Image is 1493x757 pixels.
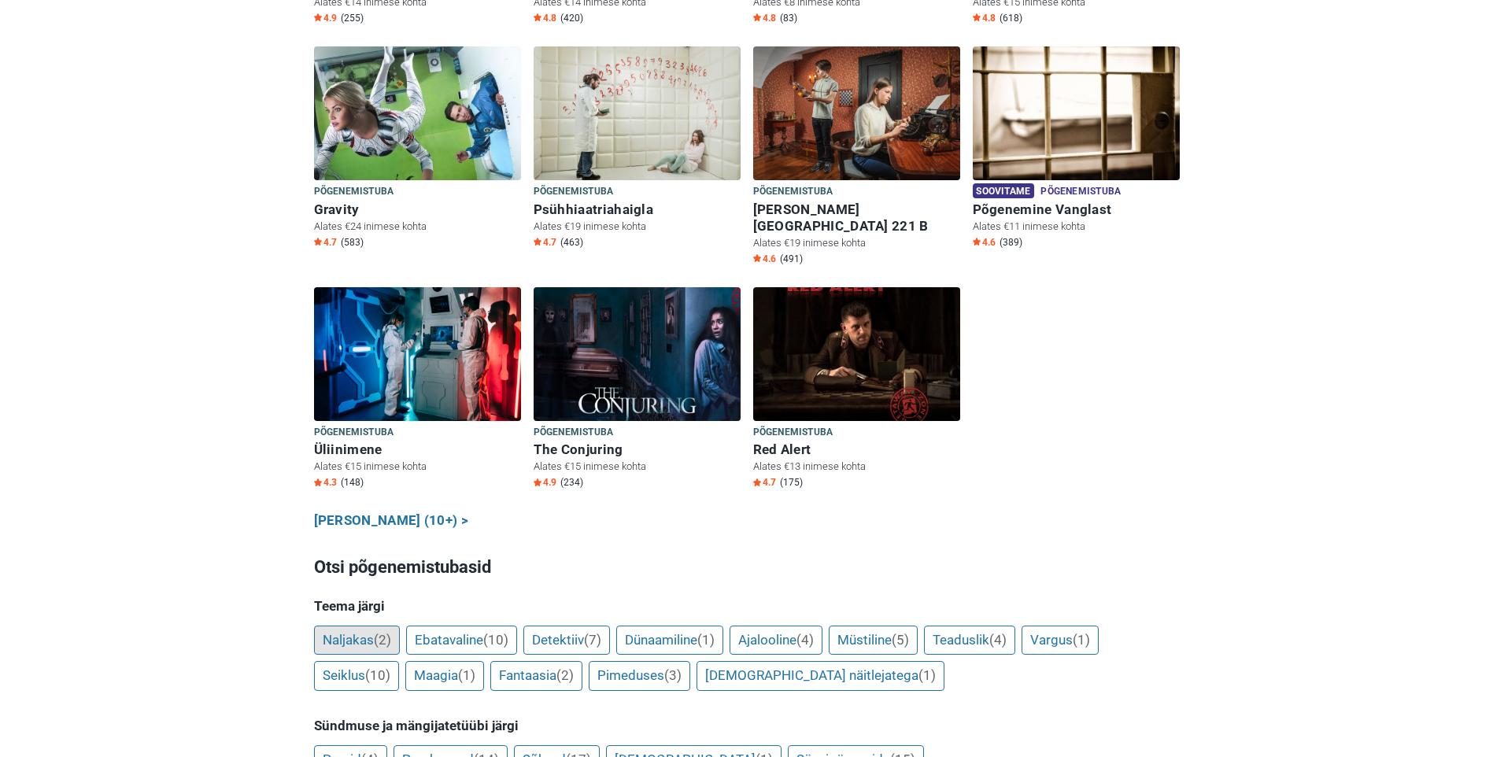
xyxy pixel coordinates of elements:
[406,626,517,655] a: Ebatavaline(10)
[697,661,944,691] a: [DEMOGRAPHIC_DATA] näitlejatega(1)
[314,460,521,474] p: Alates €15 inimese kohta
[523,626,610,655] a: Detektiiv(7)
[534,236,556,249] span: 4.7
[314,220,521,234] p: Alates €24 inimese kohta
[584,632,601,648] span: (7)
[314,441,521,458] h6: Üliinimene
[560,12,583,24] span: (420)
[314,511,469,531] a: [PERSON_NAME] (10+) >
[780,12,797,24] span: (83)
[314,718,1180,733] h5: Sündmuse ja mängijatetüübi järgi
[780,476,803,489] span: (175)
[560,476,583,489] span: (234)
[314,13,322,21] img: Star
[314,46,521,252] a: Gravity Põgenemistuba Gravity Alates €24 inimese kohta Star4.7 (583)
[753,287,960,421] img: Red Alert
[616,626,723,655] a: Dünaamiline(1)
[458,667,475,683] span: (1)
[973,12,996,24] span: 4.8
[314,626,400,655] a: Naljakas(2)
[753,478,761,486] img: Star
[753,254,761,262] img: Star
[534,476,556,489] span: 4.9
[1000,236,1022,249] span: (389)
[365,667,390,683] span: (10)
[753,46,960,268] a: Baker Street 221 B Põgenemistuba [PERSON_NAME][GEOGRAPHIC_DATA] 221 B Alates €19 inimese kohta St...
[534,287,741,493] a: The Conjuring Põgenemistuba The Conjuring Alates €15 inimese kohta Star4.9 (234)
[753,476,776,489] span: 4.7
[589,661,690,691] a: Pimeduses(3)
[314,238,322,246] img: Star
[973,13,981,21] img: Star
[1073,632,1090,648] span: (1)
[314,183,394,201] span: Põgenemistuba
[973,220,1180,234] p: Alates €11 inimese kohta
[534,238,541,246] img: Star
[697,632,715,648] span: (1)
[753,253,776,265] span: 4.6
[560,236,583,249] span: (463)
[534,12,556,24] span: 4.8
[534,441,741,458] h6: The Conjuring
[341,12,364,24] span: (255)
[314,287,521,493] a: Üliinimene Põgenemistuba Üliinimene Alates €15 inimese kohta Star4.3 (148)
[753,183,833,201] span: Põgenemistuba
[534,201,741,218] h6: Psühhiaatriahaigla
[973,46,1180,180] img: Põgenemine Vanglast
[534,46,741,180] img: Psühhiaatriahaigla
[753,424,833,441] span: Põgenemistuba
[753,12,776,24] span: 4.8
[989,632,1007,648] span: (4)
[753,46,960,180] img: Baker Street 221 B
[753,460,960,474] p: Alates €13 inimese kohta
[534,183,614,201] span: Põgenemistuba
[918,667,936,683] span: (1)
[314,478,322,486] img: Star
[534,13,541,21] img: Star
[314,555,1180,580] h3: Otsi põgenemistubasid
[314,287,521,421] img: Üliinimene
[534,424,614,441] span: Põgenemistuba
[374,632,391,648] span: (2)
[314,598,1180,614] h5: Teema järgi
[829,626,918,655] a: Müstiline(5)
[753,236,960,250] p: Alates €19 inimese kohta
[405,661,484,691] a: Maagia(1)
[534,46,741,252] a: Psühhiaatriahaigla Põgenemistuba Psühhiaatriahaigla Alates €19 inimese kohta Star4.7 (463)
[973,236,996,249] span: 4.6
[780,253,803,265] span: (491)
[753,13,761,21] img: Star
[341,236,364,249] span: (583)
[534,460,741,474] p: Alates €15 inimese kohta
[753,441,960,458] h6: Red Alert
[490,661,582,691] a: Fantaasia(2)
[892,632,909,648] span: (5)
[314,476,337,489] span: 4.3
[1022,626,1099,655] a: Vargus(1)
[973,46,1180,252] a: Põgenemine Vanglast Soovitame Põgenemistuba Põgenemine Vanglast Alates €11 inimese kohta Star4.6 ...
[556,667,574,683] span: (2)
[314,12,337,24] span: 4.9
[924,626,1015,655] a: Teaduslik(4)
[973,183,1035,198] span: Soovitame
[341,476,364,489] span: (148)
[314,236,337,249] span: 4.7
[664,667,682,683] span: (3)
[753,201,960,234] h6: [PERSON_NAME][GEOGRAPHIC_DATA] 221 B
[314,46,521,180] img: Gravity
[973,238,981,246] img: Star
[973,201,1180,218] h6: Põgenemine Vanglast
[730,626,822,655] a: Ajalooline(4)
[796,632,814,648] span: (4)
[534,220,741,234] p: Alates €19 inimese kohta
[534,478,541,486] img: Star
[314,424,394,441] span: Põgenemistuba
[1040,183,1121,201] span: Põgenemistuba
[753,287,960,493] a: Red Alert Põgenemistuba Red Alert Alates €13 inimese kohta Star4.7 (175)
[1000,12,1022,24] span: (618)
[534,287,741,421] img: The Conjuring
[483,632,508,648] span: (10)
[314,201,521,218] h6: Gravity
[314,661,399,691] a: Seiklus(10)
